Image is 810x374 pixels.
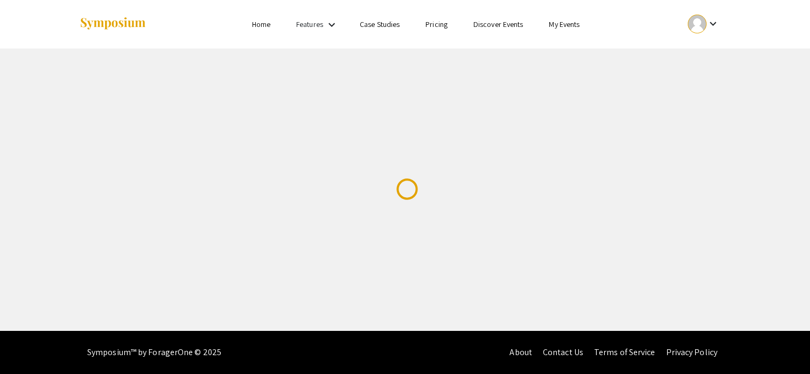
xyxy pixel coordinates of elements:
a: Pricing [425,19,448,29]
a: Features [296,19,323,29]
img: Symposium by ForagerOne [79,17,146,31]
mat-icon: Expand Features list [325,18,338,31]
a: About [509,347,532,358]
a: Privacy Policy [666,347,717,358]
mat-icon: Expand account dropdown [707,17,720,30]
div: Symposium™ by ForagerOne © 2025 [87,331,221,374]
a: Case Studies [360,19,400,29]
a: Contact Us [543,347,583,358]
button: Expand account dropdown [676,12,731,36]
a: Terms of Service [594,347,655,358]
a: Home [252,19,270,29]
a: Discover Events [473,19,523,29]
a: My Events [549,19,579,29]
